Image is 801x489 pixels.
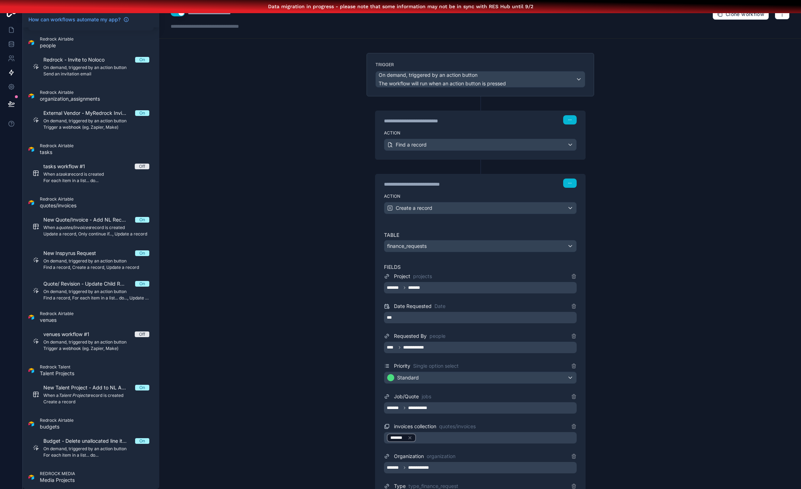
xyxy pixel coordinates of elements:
span: Find a record [396,141,427,148]
button: Create a record [384,202,577,214]
button: Clone workflow [712,9,769,20]
span: Clone workflow [726,11,764,17]
button: finance_requests [384,240,577,252]
label: Action [384,130,577,136]
span: Single option select [413,362,459,370]
span: The workflow will run when an action button is pressed [379,80,506,86]
button: Find a record [384,139,577,151]
span: Create a record [396,204,432,212]
label: Trigger [375,62,585,68]
button: Standard [384,372,577,384]
span: Project [394,273,410,280]
a: How can workflows automate my app? [26,16,132,23]
span: organization [427,453,455,460]
span: Standard [397,374,419,381]
button: On demand, triggered by an action buttonThe workflow will run when an action button is pressed [375,71,585,87]
span: finance_requests [387,243,427,250]
label: Table [384,232,577,239]
span: Requested By [394,333,427,340]
label: Action [384,193,577,199]
span: quotes/invoices [439,423,476,430]
span: Job/Quote [394,393,419,400]
span: Date [434,303,445,310]
span: Organization [394,453,424,460]
span: How can workflows automate my app? [28,16,121,23]
span: Priority [394,362,410,370]
span: On demand, triggered by an action button [379,71,477,79]
span: Date Requested [394,303,432,310]
span: projects [413,273,432,280]
span: invoices collection [394,423,436,430]
span: people [429,333,445,340]
label: Fields [384,264,577,271]
span: jobs [422,393,431,400]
